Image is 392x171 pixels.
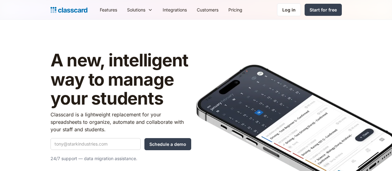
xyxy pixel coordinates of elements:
[51,51,191,108] h1: A new, intelligent way to manage your students
[51,111,191,133] p: Classcard is a lightweight replacement for your spreadsheets to organize, automate and collaborat...
[127,7,145,13] div: Solutions
[223,3,247,17] a: Pricing
[310,7,337,13] div: Start for free
[277,3,301,16] a: Log in
[95,3,122,17] a: Features
[51,6,87,14] a: Logo
[51,155,191,162] p: 24/7 support — data migration assistance.
[51,138,191,150] form: Quick Demo Form
[282,7,296,13] div: Log in
[305,4,342,16] a: Start for free
[192,3,223,17] a: Customers
[51,138,141,150] input: tony@starkindustries.com
[144,138,191,150] input: Schedule a demo
[158,3,192,17] a: Integrations
[122,3,158,17] div: Solutions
